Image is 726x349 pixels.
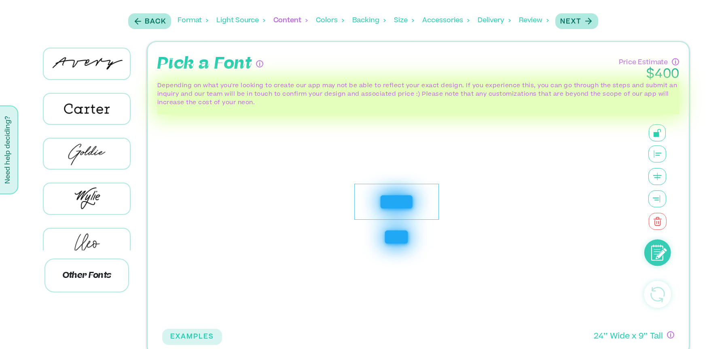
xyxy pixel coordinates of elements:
[44,259,129,292] p: Other Fonts
[594,331,663,343] p: 24 ’’ Wide x 9 ’’ Tall
[394,8,414,33] div: Size
[273,8,308,33] div: Content
[44,229,130,259] img: Cleo
[555,13,598,29] button: Next
[352,8,386,33] div: Backing
[672,58,679,65] div: Have questions about pricing or just need a human touch? Go through the process and submit an inq...
[216,8,265,33] div: Light Source
[686,310,726,349] iframe: Chat Widget
[44,183,130,214] img: Wylie
[667,331,674,338] div: If you have questions about size, or if you can’t design exactly what you want here, no worries! ...
[157,52,252,76] p: Pick a Font
[157,82,679,107] p: Depending on what you're looking to create our app may not be able to reflect your exact design. ...
[478,8,511,33] div: Delivery
[178,8,208,33] div: Format
[145,17,166,27] p: Back
[162,329,222,345] button: EXAMPLES
[422,8,470,33] div: Accessories
[316,8,344,33] div: Colors
[560,17,581,27] p: Next
[619,56,668,67] p: Price Estimate
[44,48,130,79] img: Avery
[519,8,549,33] div: Review
[619,67,679,82] p: $ 400
[44,94,130,124] img: Carter
[128,13,171,29] button: Back
[44,139,130,169] img: Goldie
